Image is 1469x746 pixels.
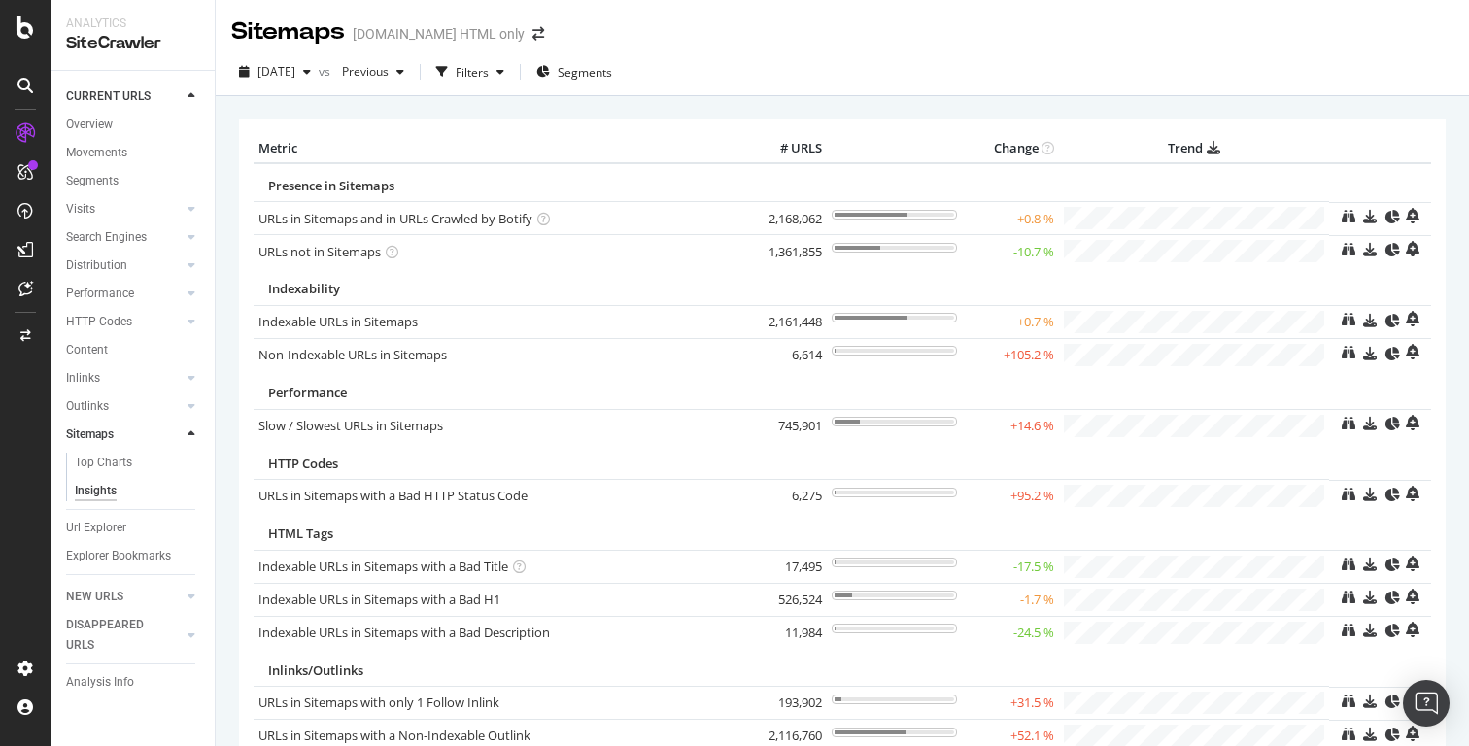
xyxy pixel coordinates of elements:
span: Presence in Sitemaps [268,177,394,194]
span: HTML Tags [268,525,333,542]
div: Insights [75,481,117,501]
a: Visits [66,199,182,220]
td: 17,495 [749,550,827,583]
div: HTTP Codes [66,312,132,332]
a: Segments [66,171,201,191]
th: Change [962,134,1059,163]
td: +14.6 % [962,409,1059,442]
a: Slow / Slowest URLs in Sitemaps [258,417,443,434]
a: Indexable URLs in Sitemaps with a Bad H1 [258,591,500,608]
button: [DATE] [231,56,319,87]
button: Segments [529,56,620,87]
a: Performance [66,284,182,304]
div: arrow-right-arrow-left [532,27,544,41]
a: Indexable URLs in Sitemaps [258,313,418,330]
a: Indexable URLs in Sitemaps with a Bad Description [258,624,550,641]
th: # URLS [749,134,827,163]
a: Insights [75,481,201,501]
div: Url Explorer [66,518,126,538]
div: Sitemaps [231,16,345,49]
div: Segments [66,171,119,191]
td: 6,275 [749,480,827,513]
div: Overview [66,115,113,135]
div: CURRENT URLS [66,86,151,107]
a: DISAPPEARED URLS [66,615,182,656]
span: Performance [268,384,347,401]
a: Distribution [66,255,182,276]
div: [DOMAIN_NAME] HTML only [353,24,525,44]
td: 2,161,448 [749,305,827,338]
td: 745,901 [749,409,827,442]
div: Content [66,340,108,360]
td: -1.7 % [962,583,1059,616]
div: Top Charts [75,453,132,473]
span: vs [319,63,334,80]
td: -24.5 % [962,616,1059,649]
span: Segments [558,64,612,81]
div: bell-plus [1406,589,1419,604]
div: bell-plus [1406,486,1419,501]
a: Analysis Info [66,672,201,693]
a: HTTP Codes [66,312,182,332]
th: Trend [1059,134,1329,163]
a: Movements [66,143,201,163]
div: Explorer Bookmarks [66,546,171,566]
td: +0.8 % [962,202,1059,235]
td: 11,984 [749,616,827,649]
a: Explorer Bookmarks [66,546,201,566]
div: Sitemaps [66,424,114,445]
div: Analytics [66,16,199,32]
td: 193,902 [749,687,827,720]
th: Metric [254,134,749,163]
div: bell-plus [1406,344,1419,359]
span: 2025 Aug. 7th [257,63,295,80]
div: SiteCrawler [66,32,199,54]
a: URLs in Sitemaps with only 1 Follow Inlink [258,694,499,711]
div: bell-plus [1406,241,1419,256]
div: Movements [66,143,127,163]
td: -17.5 % [962,550,1059,583]
a: Sitemaps [66,424,182,445]
div: Analysis Info [66,672,134,693]
span: Previous [334,63,389,80]
div: DISAPPEARED URLS [66,615,164,656]
td: +105.2 % [962,338,1059,371]
div: Performance [66,284,134,304]
a: Overview [66,115,201,135]
a: Non-Indexable URLs in Sitemaps [258,346,447,363]
a: Top Charts [75,453,201,473]
td: +0.7 % [962,305,1059,338]
a: Inlinks [66,368,182,389]
div: bell-plus [1406,311,1419,326]
a: URLs in Sitemaps with a Non-Indexable Outlink [258,727,530,744]
td: +95.2 % [962,480,1059,513]
a: Outlinks [66,396,182,417]
td: 1,361,855 [749,235,827,268]
span: HTTP Codes [268,455,338,472]
a: Url Explorer [66,518,201,538]
div: Open Intercom Messenger [1403,680,1450,727]
a: Search Engines [66,227,182,248]
td: +31.5 % [962,687,1059,720]
div: Filters [456,64,489,81]
a: NEW URLS [66,587,182,607]
span: Indexability [268,280,340,297]
button: Filters [428,56,512,87]
a: URLs not in Sitemaps [258,243,381,260]
div: Inlinks [66,368,100,389]
div: bell-plus [1406,726,1419,741]
a: URLs in Sitemaps and in URLs Crawled by Botify [258,210,532,227]
div: Distribution [66,255,127,276]
div: Visits [66,199,95,220]
td: 6,614 [749,338,827,371]
div: Outlinks [66,396,109,417]
div: Search Engines [66,227,147,248]
div: bell-plus [1406,622,1419,637]
div: bell-plus [1406,208,1419,223]
button: Previous [334,56,412,87]
a: CURRENT URLS [66,86,182,107]
div: bell-plus [1406,556,1419,571]
a: URLs in Sitemaps with a Bad HTTP Status Code [258,487,528,504]
td: 526,524 [749,583,827,616]
div: bell-plus [1406,415,1419,430]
